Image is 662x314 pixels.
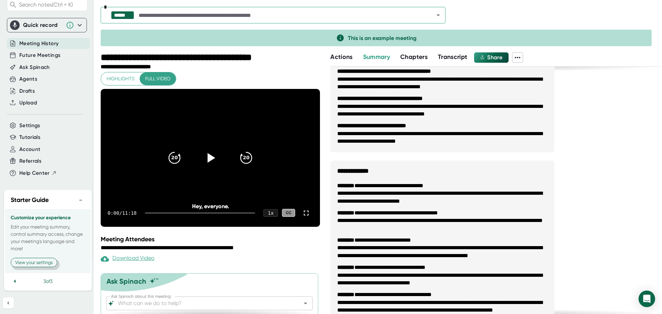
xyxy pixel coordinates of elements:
button: Tutorials [19,133,40,141]
div: Quick record [10,18,84,32]
button: Summary [363,52,390,62]
div: 1 x [263,209,278,217]
button: Open [433,10,443,20]
button: Future Meetings [19,51,60,59]
button: Collapse sidebar [3,297,14,308]
span: Help Center [19,169,50,177]
button: View your settings [11,258,57,267]
span: Share [487,54,502,61]
span: Summary [363,53,390,61]
p: Edit your meeting summary, control summary access, change your meeting's language and more! [11,223,85,252]
button: Chapters [400,52,428,62]
span: Chapters [400,53,428,61]
button: Actions [330,52,352,62]
button: Open [301,298,310,308]
div: Quick record [23,22,62,29]
span: This is an example meeting [348,35,417,41]
h2: Starter Guide [11,195,49,205]
button: Drafts [19,87,35,95]
div: CC [282,209,295,217]
button: Share [474,52,509,63]
div: Meeting Attendees [101,235,322,243]
div: Open Intercom Messenger [639,291,655,307]
span: Highlights [107,74,134,83]
button: Settings [19,122,40,130]
button: Meeting History [19,40,59,48]
span: Search notes (Ctrl + K) [19,1,86,8]
input: What can we do to help? [117,298,290,308]
button: − [76,195,85,205]
button: Ask Spinach [19,63,50,71]
button: Agents [19,75,37,83]
div: 0:00 / 11:18 [108,210,137,216]
button: Account [19,145,40,153]
button: Help Center [19,169,57,177]
button: Upload [19,99,37,107]
button: Full video [140,72,176,85]
button: Transcript [438,52,468,62]
button: Highlights [101,72,140,85]
div: Ask Spinach [107,277,146,285]
span: 3 of 3 [43,278,52,284]
span: Actions [330,53,352,61]
div: Paid feature [101,255,154,263]
span: Transcript [438,53,468,61]
div: Hey, everyone. [123,203,298,210]
button: Referrals [19,157,41,165]
h3: Customize your experience [11,215,85,221]
span: Full video [145,74,170,83]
